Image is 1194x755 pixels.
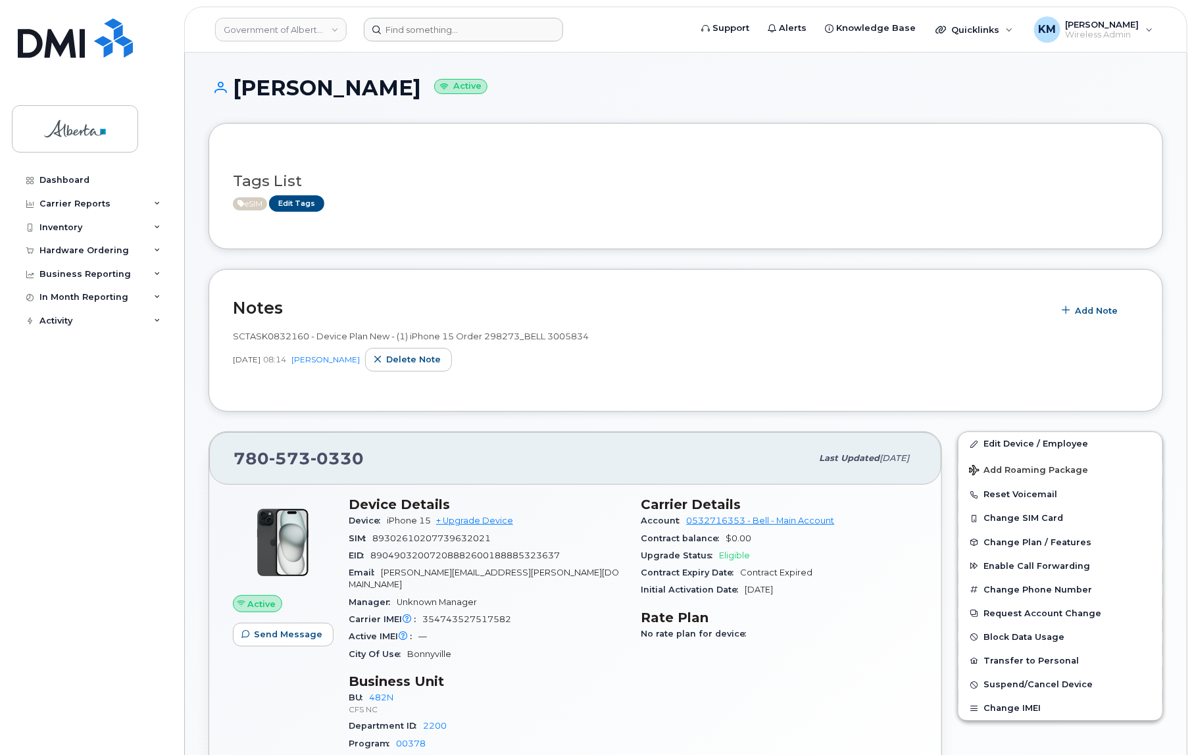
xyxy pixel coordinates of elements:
a: Edit Device / Employee [958,432,1162,456]
button: Transfer to Personal [958,649,1162,673]
span: Upgrade Status [641,550,720,560]
span: 354743527517582 [422,614,511,624]
span: Delete note [386,353,441,366]
span: 780 [234,449,364,468]
p: CFS NC [349,704,626,715]
a: 2200 [423,721,447,731]
span: Carrier IMEI [349,614,422,624]
span: [PERSON_NAME][EMAIL_ADDRESS][PERSON_NAME][DOMAIN_NAME] [349,568,619,589]
span: SIM [349,533,372,543]
span: iPhone 15 [387,516,431,525]
span: 89049032007208882600188885323637 [370,550,560,560]
span: Active [248,598,276,610]
span: Contract Expired [741,568,813,577]
a: 00378 [396,739,426,748]
span: SCTASK0832160 - Device Plan New - (1) iPhone 15 Order 298273_BELL 3005834 [233,331,589,341]
span: No rate plan for device [641,629,753,639]
small: Active [434,79,487,94]
a: 482N [369,693,393,702]
button: Request Account Change [958,602,1162,625]
span: 89302610207739632021 [372,533,491,543]
span: Send Message [254,628,322,641]
button: Change Plan / Features [958,531,1162,554]
button: Change SIM Card [958,506,1162,530]
button: Suspend/Cancel Device [958,673,1162,696]
button: Enable Call Forwarding [958,554,1162,578]
span: 573 [269,449,311,468]
span: 0330 [311,449,364,468]
h3: Business Unit [349,673,626,689]
span: — [418,631,427,641]
h3: Device Details [349,497,626,512]
span: Active IMEI [349,631,418,641]
span: 08:14 [263,354,286,365]
a: [PERSON_NAME] [291,354,360,364]
span: Add Note [1075,304,1118,317]
span: Bonnyville [407,649,451,659]
a: 0532716353 - Bell - Main Account [687,516,835,525]
a: + Upgrade Device [436,516,513,525]
span: [DATE] [745,585,774,595]
h3: Carrier Details [641,497,918,512]
button: Change IMEI [958,696,1162,720]
span: Contract balance [641,533,726,543]
span: Eligible [720,550,751,560]
button: Change Phone Number [958,578,1162,602]
span: [DATE] [880,453,909,463]
button: Add Note [1054,299,1129,322]
span: Manager [349,597,397,607]
img: iPhone_15_Black.png [243,503,322,582]
h1: [PERSON_NAME] [209,76,1163,99]
span: Department ID [349,721,423,731]
button: Add Roaming Package [958,456,1162,483]
span: Add Roaming Package [969,465,1088,477]
span: $0.00 [726,533,752,543]
button: Send Message [233,623,334,646]
span: Initial Activation Date [641,585,745,595]
span: Enable Call Forwarding [983,561,1090,571]
h3: Rate Plan [641,610,918,625]
button: Block Data Usage [958,625,1162,649]
button: Delete note [365,348,452,372]
span: Device [349,516,387,525]
span: EID [349,550,370,560]
span: Program [349,739,396,748]
a: Edit Tags [269,195,324,212]
h2: Notes [233,298,1047,318]
span: Active [233,197,267,210]
span: Email [349,568,381,577]
span: Last updated [819,453,880,463]
span: [DATE] [233,354,261,365]
button: Reset Voicemail [958,483,1162,506]
span: Account [641,516,687,525]
h3: Tags List [233,173,1139,189]
span: Change Plan / Features [983,537,1091,547]
span: City Of Use [349,649,407,659]
span: BU [349,693,369,702]
span: Contract Expiry Date [641,568,741,577]
span: Unknown Manager [397,597,477,607]
span: Suspend/Cancel Device [983,680,1093,690]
